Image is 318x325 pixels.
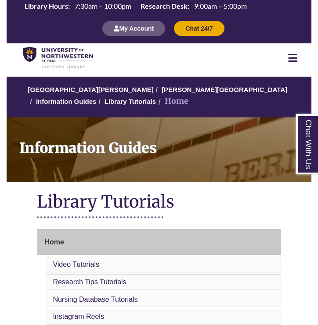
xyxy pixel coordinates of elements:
a: Chat 24/7 [174,25,224,32]
th: Library Hours: [21,1,71,11]
a: Information Guides [36,98,97,105]
th: Research Desk: [137,1,191,11]
button: My Account [102,21,165,36]
a: Home [37,229,281,255]
h1: Library Tutorials [37,191,281,214]
a: Research Tips Tutorials [53,278,126,286]
img: UNWSP Library Logo [23,47,93,69]
table: Hours Today [21,1,250,11]
a: Information Guides [7,117,311,182]
a: My Account [102,25,165,32]
a: [GEOGRAPHIC_DATA][PERSON_NAME] [28,86,154,93]
span: 7:30am – 10:00pm [75,2,131,10]
button: Chat 24/7 [174,21,224,36]
a: Instagram Reels [53,313,104,320]
a: Library Tutorials [105,98,156,105]
span: 9:00am – 5:00pm [194,2,247,10]
a: Video Tutorials [53,261,99,268]
h1: Information Guides [14,117,311,171]
span: Home [44,238,64,246]
a: [PERSON_NAME][GEOGRAPHIC_DATA] [162,86,287,93]
a: Hours Today [21,1,250,12]
a: Nursing Database Tutorials [53,296,137,303]
li: Home [156,95,188,108]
